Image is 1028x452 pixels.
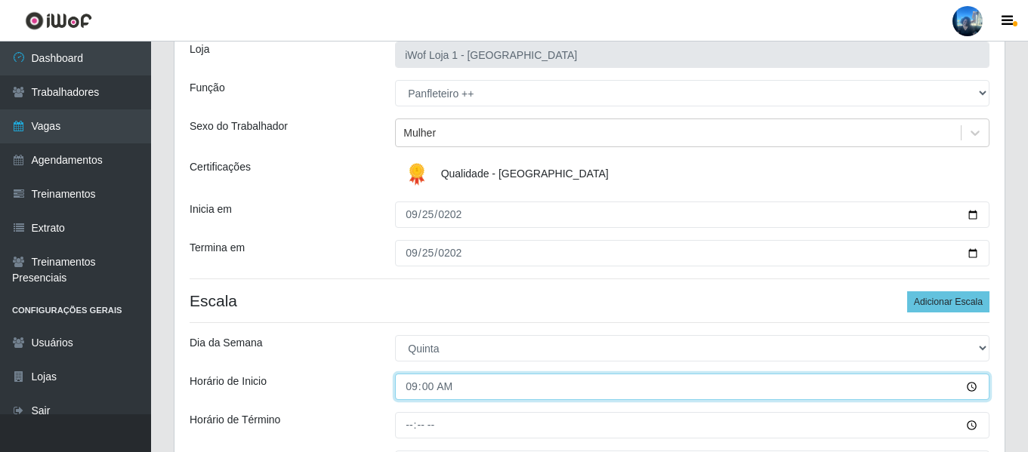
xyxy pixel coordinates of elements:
[190,118,288,134] label: Sexo do Trabalhador
[403,125,436,141] div: Mulher
[190,201,232,217] label: Inicia em
[190,42,209,57] label: Loja
[395,240,989,266] input: 00/00/0000
[190,374,267,389] label: Horário de Inicio
[190,159,251,175] label: Certificações
[190,291,989,310] h4: Escala
[25,11,92,30] img: CoreUI Logo
[395,412,989,438] input: 00:00
[395,201,989,228] input: 00/00/0000
[395,374,989,400] input: 00:00
[907,291,989,312] button: Adicionar Escala
[190,335,263,351] label: Dia da Semana
[190,80,225,96] label: Função
[402,159,438,189] img: Qualidade - ceará
[190,240,245,256] label: Termina em
[190,412,280,428] label: Horário de Término
[441,168,609,180] span: Qualidade - [GEOGRAPHIC_DATA]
